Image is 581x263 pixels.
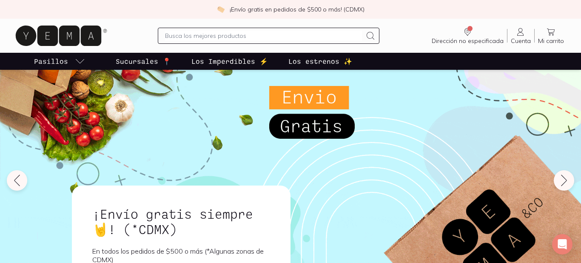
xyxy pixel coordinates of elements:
[92,206,270,237] h1: ¡Envío gratis siempre🤘! (*CDMX)
[114,53,173,70] a: Sucursales 📍
[552,234,572,254] div: Open Intercom Messenger
[116,56,171,66] p: Sucursales 📍
[511,37,531,45] span: Cuenta
[288,56,352,66] p: Los estrenos ✨
[191,56,268,66] p: Los Imperdibles ⚡️
[287,53,354,70] a: Los estrenos ✨
[428,27,507,45] a: Dirección no especificada
[190,53,270,70] a: Los Imperdibles ⚡️
[230,5,365,14] p: ¡Envío gratis en pedidos de $500 o más! (CDMX)
[32,53,87,70] a: pasillo-todos-link
[165,31,362,41] input: Busca los mejores productos
[535,27,567,45] a: Mi carrito
[538,37,564,45] span: Mi carrito
[432,37,504,45] span: Dirección no especificada
[507,27,534,45] a: Cuenta
[34,56,68,66] p: Pasillos
[217,6,225,13] img: check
